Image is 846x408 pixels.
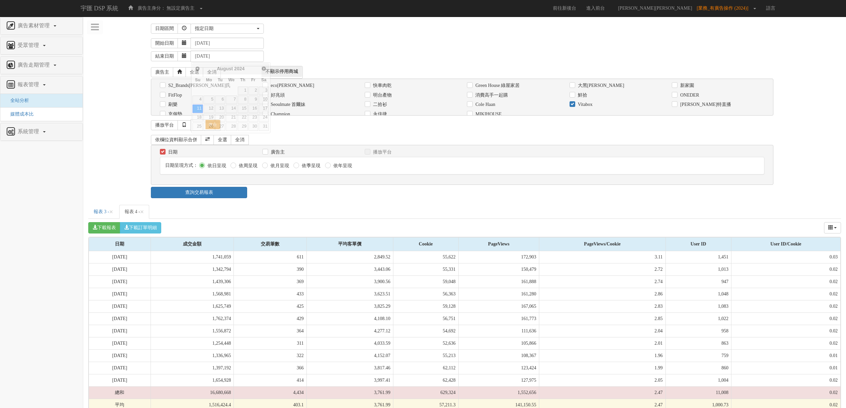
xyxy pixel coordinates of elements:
[371,111,387,118] label: 永佳捷
[5,80,78,90] a: 報表管理
[539,300,666,313] td: 2.83
[458,362,539,374] td: 123,424
[459,237,539,251] div: PageViews
[678,101,731,108] label: [PERSON_NAME]特直播
[151,374,234,387] td: 1,654,928
[89,337,151,350] td: [DATE]
[306,251,393,263] td: 2,849.52
[193,123,203,131] a: 25
[697,6,752,11] span: [業務_有廣告操作 (2024)]
[109,208,113,216] span: ×
[88,205,119,219] a: 報表 3 -
[186,67,204,77] a: 全選
[665,251,731,263] td: 1,451
[204,123,214,131] a: 26
[269,101,306,108] label: Seoulmate 首爾妹
[306,276,393,288] td: 3,900.56
[371,92,392,99] label: 明台產物
[576,82,624,89] label: 大黑[PERSON_NAME]
[665,325,731,337] td: 958
[140,208,144,215] button: Close
[165,163,198,168] span: 日期呈現方式：
[666,237,731,251] div: User ID
[248,114,258,122] a: 23
[731,263,840,276] td: 0.02
[204,105,214,113] a: 12
[458,288,539,300] td: 161,280
[261,66,266,71] span: Next
[226,123,237,131] a: 28
[665,374,731,387] td: 1,004
[474,92,508,99] label: 消費高手一起購
[306,300,393,313] td: 3,825.29
[238,114,248,122] a: 22
[234,362,306,374] td: 366
[89,362,151,374] td: [DATE]
[393,237,458,251] div: Cookie
[731,288,840,300] td: 0.02
[539,251,666,263] td: 3.11
[5,60,78,71] a: 廣告走期管理
[234,251,306,263] td: 611
[539,387,666,399] td: 2.47
[261,78,266,82] span: Saturday
[89,313,151,325] td: [DATE]
[89,276,151,288] td: [DATE]
[234,237,306,251] div: 交易筆數
[393,288,458,300] td: 56,363
[248,123,258,131] a: 30
[665,337,731,350] td: 863
[458,374,539,387] td: 127,975
[251,78,255,82] span: Friday
[231,135,249,145] a: 全消
[458,276,539,288] td: 161,888
[151,362,234,374] td: 1,397,192
[539,263,666,276] td: 2.72
[89,288,151,300] td: [DATE]
[109,208,113,215] button: Close
[89,251,151,263] td: [DATE]
[824,222,841,233] div: Columns
[193,114,203,122] a: 18
[371,149,392,156] label: 播放平台
[151,251,234,263] td: 1,741,059
[195,25,255,32] div: 指定日期
[234,325,306,337] td: 364
[306,374,393,387] td: 3,997.41
[539,362,666,374] td: 1.99
[731,337,840,350] td: 0.02
[234,288,306,300] td: 433
[89,325,151,337] td: [DATE]
[665,300,731,313] td: 1,083
[234,337,306,350] td: 311
[234,350,306,362] td: 322
[259,114,269,122] a: 24
[16,62,53,68] span: 廣告走期管理
[191,24,264,34] button: 指定日期
[89,350,151,362] td: [DATE]
[234,387,306,399] td: 4,434
[306,313,393,325] td: 4,108.10
[539,313,666,325] td: 2.85
[5,127,78,137] a: 系統管理
[269,82,314,89] label: eco[PERSON_NAME]
[16,23,53,28] span: 廣告素材管理
[195,78,201,82] span: Sunday
[238,105,248,113] a: 15
[300,163,320,169] label: 依季呈現
[151,350,234,362] td: 1,336,965
[151,313,234,325] td: 1,762,374
[393,325,458,337] td: 54,692
[140,208,144,216] span: ×
[458,350,539,362] td: 108,367
[259,96,269,104] a: 10
[193,105,203,113] a: 11
[195,66,200,71] span: Prev
[306,337,393,350] td: 4,033.59
[226,96,237,104] a: 7
[16,129,42,134] span: 系統管理
[458,313,539,325] td: 161,773
[306,387,393,399] td: 3,761.99
[731,374,840,387] td: 0.02
[474,82,520,89] label: Green House 綠屋家居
